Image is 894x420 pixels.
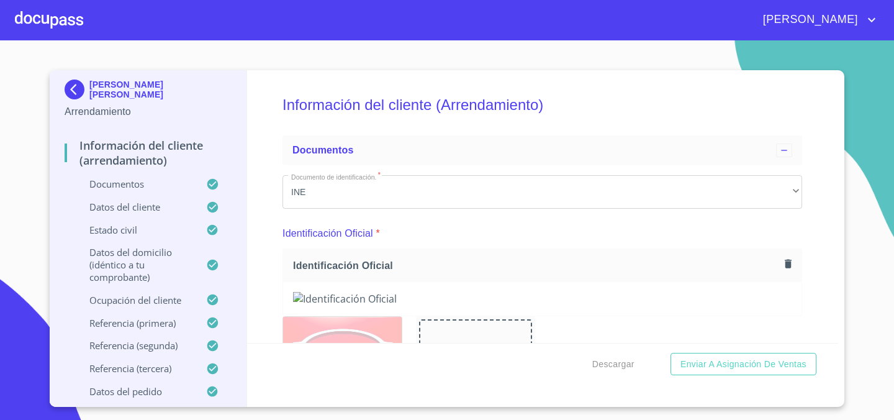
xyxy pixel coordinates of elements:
[282,226,373,241] p: Identificación Oficial
[65,246,206,283] p: Datos del domicilio (idéntico a tu comprobante)
[292,145,353,155] span: Documentos
[65,294,206,306] p: Ocupación del Cliente
[282,135,802,165] div: Documentos
[65,224,206,236] p: Estado Civil
[754,10,864,30] span: [PERSON_NAME]
[282,175,802,209] div: INE
[65,104,232,119] p: Arrendamiento
[65,80,89,99] img: Docupass spot blue
[65,317,206,329] p: Referencia (primera)
[65,178,206,190] p: Documentos
[282,80,802,130] h5: Información del cliente (Arrendamiento)
[754,10,879,30] button: account of current user
[65,138,232,168] p: Información del cliente (Arrendamiento)
[680,357,806,372] span: Enviar a Asignación de Ventas
[65,362,206,375] p: Referencia (tercera)
[65,201,206,213] p: Datos del cliente
[293,259,780,272] span: Identificación Oficial
[587,353,639,376] button: Descargar
[65,385,206,398] p: Datos del pedido
[670,353,816,376] button: Enviar a Asignación de Ventas
[293,292,792,306] img: Identificación Oficial
[89,80,232,99] p: [PERSON_NAME] [PERSON_NAME]
[592,357,634,372] span: Descargar
[65,80,232,104] div: [PERSON_NAME] [PERSON_NAME]
[65,339,206,352] p: Referencia (segunda)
